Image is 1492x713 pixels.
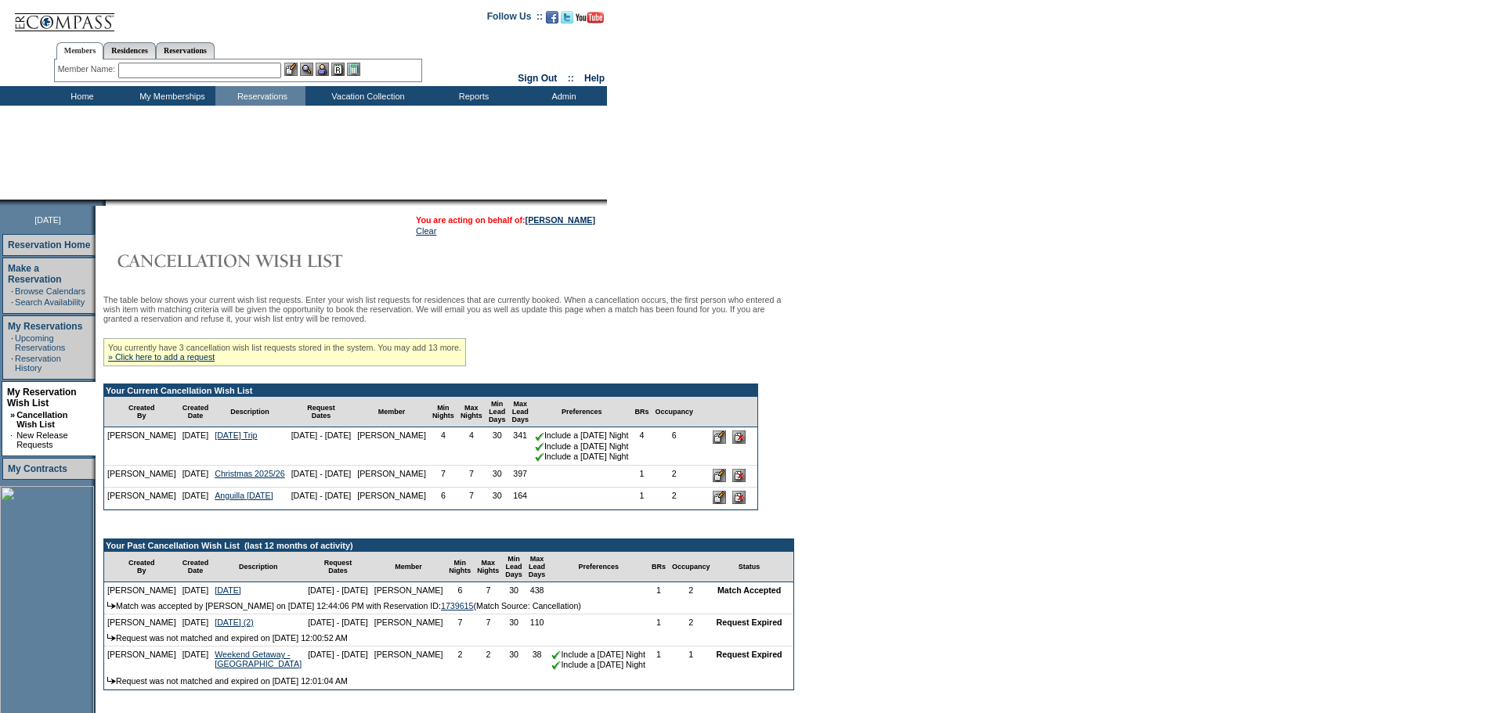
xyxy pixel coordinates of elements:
[732,430,746,444] input: Delete this Request
[331,63,345,76] img: Reservations
[457,488,486,510] td: 7
[156,42,215,59] a: Reservations
[535,452,544,462] img: chkSmaller.gif
[669,646,713,673] td: 1
[104,582,179,598] td: [PERSON_NAME]
[354,466,429,488] td: [PERSON_NAME]
[104,466,179,488] td: [PERSON_NAME]
[446,614,474,630] td: 7
[429,397,457,427] td: Min Nights
[8,263,62,285] a: Make a Reservation
[103,295,794,709] div: The table below shows your current wish list requests. Enter your wish list requests for residenc...
[508,397,532,427] td: Max Lead Days
[568,73,574,84] span: ::
[457,466,486,488] td: 7
[429,488,457,510] td: 6
[215,491,273,500] a: Anguilla [DATE]
[652,427,697,466] td: 6
[429,427,457,466] td: 4
[15,286,85,296] a: Browse Calendars
[215,86,305,106] td: Reservations
[532,397,632,427] td: Preferences
[717,618,782,627] nobr: Request Expired
[108,352,215,362] a: » Click here to add a request
[669,614,713,630] td: 2
[732,469,746,482] input: Delete this Request
[648,582,669,598] td: 1
[35,86,125,106] td: Home
[371,614,446,630] td: [PERSON_NAME]
[103,338,466,366] div: You currently have 3 cancellation wish list requests stored in the system. You may add 13 more.
[11,297,13,307] td: ·
[107,677,116,684] img: arrow.gif
[652,466,697,488] td: 2
[486,427,509,466] td: 30
[561,16,573,25] a: Follow us on Twitter
[486,397,509,427] td: Min Lead Days
[100,200,106,206] img: promoShadowLeftCorner.gif
[427,86,517,106] td: Reports
[10,410,15,420] b: »
[446,552,474,582] td: Min Nights
[371,646,446,673] td: [PERSON_NAME]
[215,469,284,478] a: Christmas 2025/26
[535,430,629,440] nobr: Include a [DATE] Night
[308,650,368,659] nobr: [DATE] - [DATE]
[11,354,13,373] td: ·
[354,397,429,427] td: Member
[457,397,486,427] td: Max Nights
[713,430,726,444] input: Edit this Request
[215,650,302,668] a: Weekend Getaway -[GEOGRAPHIC_DATA]
[179,466,212,488] td: [DATE]
[354,488,429,510] td: [PERSON_NAME]
[457,427,486,466] td: 4
[474,582,502,598] td: 7
[215,430,257,440] a: [DATE] Trip
[104,673,793,690] td: Request was not matched and expired on [DATE] 12:01:04 AM
[300,63,313,76] img: View
[179,488,212,510] td: [DATE]
[8,321,82,332] a: My Reservations
[284,63,298,76] img: b_edit.gif
[11,333,13,352] td: ·
[347,63,360,76] img: b_calculator.gif
[179,582,212,598] td: [DATE]
[104,397,179,427] td: Created By
[526,614,549,630] td: 110
[179,614,212,630] td: [DATE]
[517,86,607,106] td: Admin
[106,200,107,206] img: blank.gif
[179,397,212,427] td: Created Date
[732,491,746,504] input: Delete this Request
[446,582,474,598] td: 6
[546,11,558,23] img: Become our fan on Facebook
[535,442,544,452] img: chkSmaller.gif
[7,387,77,409] a: My Reservation Wish List
[125,86,215,106] td: My Memberships
[576,16,604,25] a: Subscribe to our YouTube Channel
[669,552,713,582] td: Occupancy
[518,73,557,84] a: Sign Out
[104,539,793,552] td: Your Past Cancellation Wish List (last 12 months of activity)
[58,63,118,76] div: Member Name:
[508,488,532,510] td: 164
[717,650,782,659] nobr: Request Expired
[535,432,544,441] img: chkSmaller.gif
[474,552,502,582] td: Max Nights
[56,42,104,59] a: Members
[526,215,595,225] a: [PERSON_NAME]
[16,410,67,429] a: Cancellation Wish List
[551,650,561,660] img: chkSmaller.gif
[508,466,532,488] td: 397
[474,614,502,630] td: 7
[104,427,179,466] td: [PERSON_NAME]
[526,582,549,598] td: 438
[104,646,179,673] td: [PERSON_NAME]
[502,614,526,630] td: 30
[526,552,549,582] td: Max Lead Days
[215,585,241,595] a: [DATE]
[632,397,652,427] td: BRs
[446,646,474,673] td: 2
[508,427,532,466] td: 341
[561,11,573,23] img: Follow us on Twitter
